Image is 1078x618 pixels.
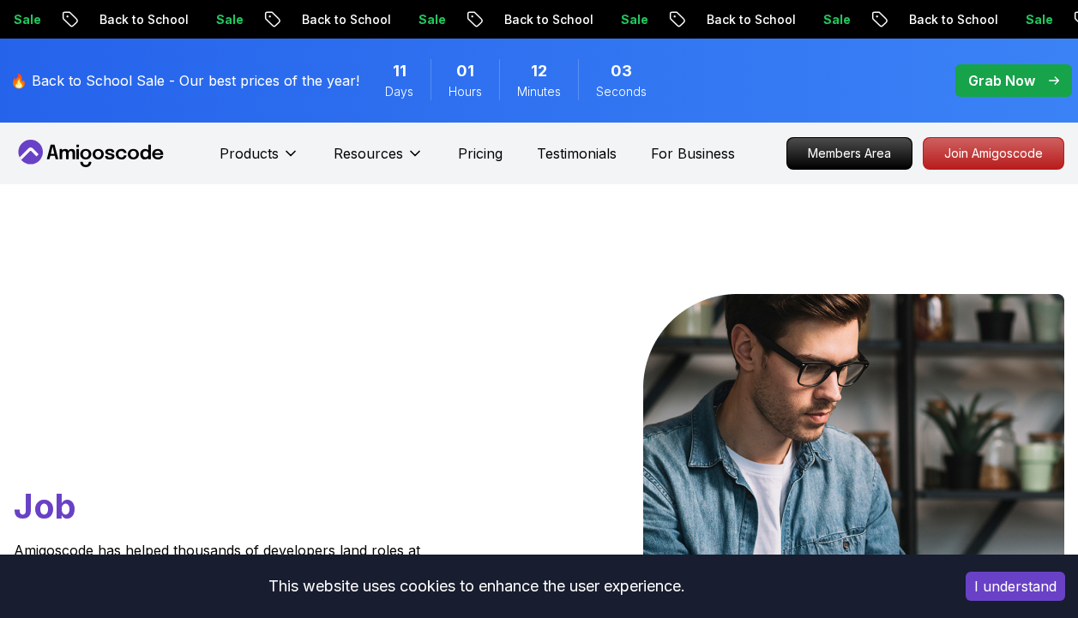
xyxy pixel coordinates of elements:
p: Grab Now [968,70,1035,91]
p: Sale [597,11,652,28]
p: Join Amigoscode [924,138,1063,169]
h1: Go From Learning to Hired: Master Java, Spring Boot & Cloud Skills That Get You the [14,294,436,530]
span: 11 Days [393,59,407,83]
button: Resources [334,143,424,177]
a: Pricing [458,143,503,164]
p: Back to School [75,11,192,28]
a: Testimonials [537,143,617,164]
p: Sale [799,11,854,28]
p: Members Area [787,138,912,169]
p: Sale [394,11,449,28]
span: Hours [449,83,482,100]
p: Back to School [278,11,394,28]
button: Products [220,143,299,177]
p: Sale [1002,11,1057,28]
a: Join Amigoscode [923,137,1064,170]
span: 12 Minutes [531,59,547,83]
span: Days [385,83,413,100]
a: For Business [651,143,735,164]
a: Members Area [786,137,912,170]
div: This website uses cookies to enhance the user experience. [13,567,940,605]
p: Products [220,143,279,164]
p: Sale [192,11,247,28]
p: Back to School [683,11,799,28]
p: Back to School [480,11,597,28]
span: 1 Hours [456,59,474,83]
p: Back to School [885,11,1002,28]
span: Minutes [517,83,561,100]
span: 3 Seconds [611,59,632,83]
p: Resources [334,143,403,164]
span: Job [14,485,76,527]
button: Accept cookies [966,572,1065,601]
p: 🔥 Back to School Sale - Our best prices of the year! [10,70,359,91]
span: Seconds [596,83,647,100]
